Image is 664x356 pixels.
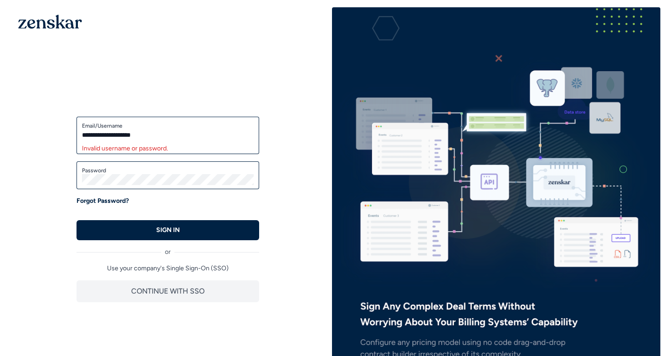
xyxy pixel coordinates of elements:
[82,144,254,153] div: Invalid username or password.
[77,280,259,302] button: CONTINUE WITH SSO
[82,167,254,174] label: Password
[156,226,180,235] p: SIGN IN
[18,15,82,29] img: 1OGAJ2xQqyY4LXKgY66KYq0eOWRCkrZdAb3gUhuVAqdWPZE9SRJmCz+oDMSn4zDLXe31Ii730ItAGKgCKgCCgCikA4Av8PJUP...
[77,264,259,273] p: Use your company's Single Sign-On (SSO)
[82,122,254,129] label: Email/Username
[77,196,129,206] a: Forgot Password?
[77,220,259,240] button: SIGN IN
[77,240,259,257] div: or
